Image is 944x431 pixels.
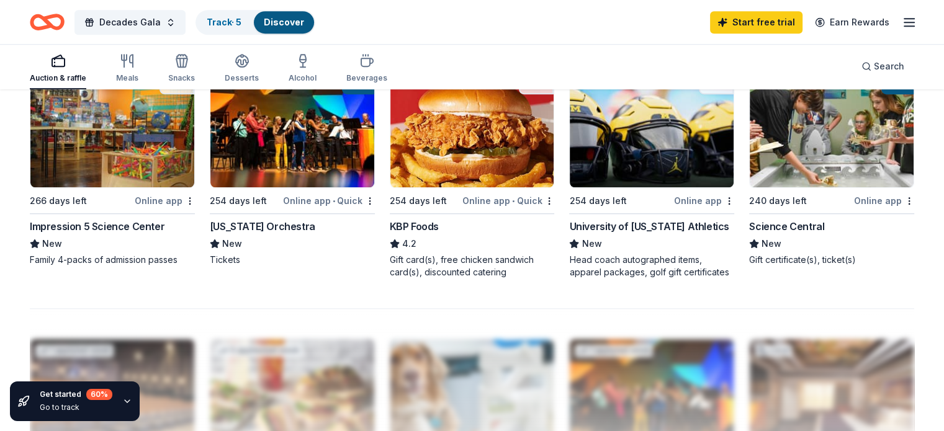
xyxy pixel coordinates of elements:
[854,193,914,208] div: Online app
[390,69,554,187] img: Image for KBP Foods
[762,236,781,251] span: New
[30,48,86,89] button: Auction & raffle
[135,193,195,208] div: Online app
[225,73,259,83] div: Desserts
[749,254,914,266] div: Gift certificate(s), ticket(s)
[264,17,304,27] a: Discover
[30,219,164,234] div: Impression 5 Science Center
[674,193,734,208] div: Online app
[30,193,87,208] div: 266 days left
[852,54,914,79] button: Search
[210,193,267,208] div: 254 days left
[30,7,65,37] a: Home
[390,254,555,278] div: Gift card(s), free chicken sandwich card(s), discounted catering
[749,193,807,208] div: 240 days left
[74,10,186,35] button: Decades Gala
[30,73,86,83] div: Auction & raffle
[570,69,734,187] img: Image for University of Michigan Athletics
[30,69,194,187] img: Image for Impression 5 Science Center
[390,219,439,234] div: KBP Foods
[283,193,375,208] div: Online app Quick
[86,389,112,400] div: 60 %
[874,59,904,74] span: Search
[569,254,734,278] div: Head coach autographed items, apparel packages, golf gift certificates
[750,69,914,187] img: Image for Science Central
[346,73,387,83] div: Beverages
[225,48,259,89] button: Desserts
[512,196,515,206] span: •
[42,236,62,251] span: New
[807,11,897,33] a: Earn Rewards
[749,219,824,234] div: Science Central
[749,69,914,266] a: Image for Science Central1 applylast week240 days leftOnline appScience CentralNewGift certificat...
[222,236,242,251] span: New
[289,48,317,89] button: Alcohol
[210,69,375,266] a: Image for Minnesota Orchestra1 applylast week254 days leftOnline app•Quick[US_STATE] OrchestraNew...
[116,73,138,83] div: Meals
[569,219,729,234] div: University of [US_STATE] Athletics
[333,196,335,206] span: •
[390,69,555,278] a: Image for KBP Foods10 applieslast week254 days leftOnline app•QuickKBP Foods4.2Gift card(s), free...
[40,402,112,412] div: Go to track
[289,73,317,83] div: Alcohol
[210,254,375,266] div: Tickets
[168,48,195,89] button: Snacks
[30,254,195,266] div: Family 4-packs of admission passes
[116,48,138,89] button: Meals
[207,17,241,27] a: Track· 5
[99,15,161,30] span: Decades Gala
[210,69,374,187] img: Image for Minnesota Orchestra
[710,11,802,33] a: Start free trial
[168,73,195,83] div: Snacks
[346,48,387,89] button: Beverages
[40,389,112,400] div: Get started
[402,236,416,251] span: 4.2
[569,193,626,208] div: 254 days left
[390,193,447,208] div: 254 days left
[582,236,601,251] span: New
[196,10,315,35] button: Track· 5Discover
[462,193,554,208] div: Online app Quick
[210,219,315,234] div: [US_STATE] Orchestra
[30,69,195,266] a: Image for Impression 5 Science CenterLocal266 days leftOnline appImpression 5 Science CenterNewFa...
[569,69,734,278] a: Image for University of Michigan AthleticsLocal254 days leftOnline appUniversity of [US_STATE] At...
